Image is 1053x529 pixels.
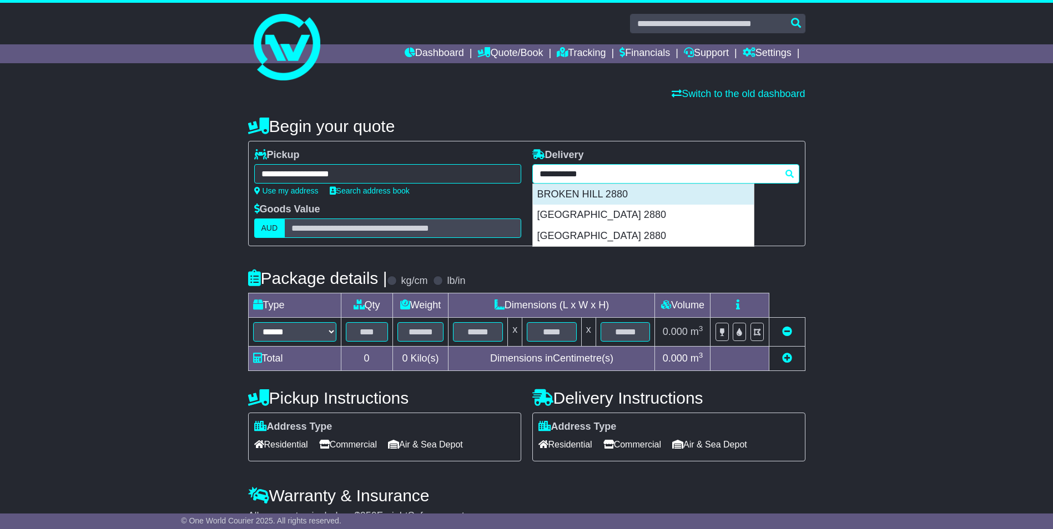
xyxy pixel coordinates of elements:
a: Quote/Book [477,44,543,63]
typeahead: Please provide city [532,164,799,184]
td: 0 [341,347,392,371]
label: Address Type [538,421,617,433]
span: 250 [360,510,377,521]
a: Support [684,44,729,63]
div: All our quotes include a $ FreightSafe warranty. [248,510,805,522]
span: 0 [402,353,407,364]
span: Commercial [319,436,377,453]
td: Kilo(s) [392,347,449,371]
h4: Package details | [248,269,387,287]
div: [GEOGRAPHIC_DATA] 2880 [533,205,754,226]
td: x [508,318,522,347]
label: Address Type [254,421,332,433]
h4: Begin your quote [248,117,805,135]
td: x [581,318,596,347]
a: Remove this item [782,326,792,337]
span: Air & Sea Depot [672,436,747,453]
label: AUD [254,218,285,238]
div: BROKEN HILL 2880 [533,184,754,205]
label: Pickup [254,149,300,161]
a: Settings [743,44,792,63]
td: Dimensions (L x W x H) [449,293,655,318]
span: m [691,353,703,364]
a: Tracking [557,44,606,63]
td: Dimensions in Centimetre(s) [449,347,655,371]
span: Residential [254,436,308,453]
label: lb/in [447,275,465,287]
span: Commercial [603,436,661,453]
h4: Delivery Instructions [532,389,805,407]
a: Financials [619,44,670,63]
td: Qty [341,293,392,318]
h4: Pickup Instructions [248,389,521,407]
td: Weight [392,293,449,318]
span: Air & Sea Depot [388,436,463,453]
a: Add new item [782,353,792,364]
a: Dashboard [405,44,464,63]
label: Delivery [532,149,584,161]
span: Residential [538,436,592,453]
label: Goods Value [254,204,320,216]
span: m [691,326,703,337]
sup: 3 [699,324,703,333]
td: Volume [655,293,711,318]
span: 0.000 [663,326,688,337]
div: [GEOGRAPHIC_DATA] 2880 [533,226,754,247]
a: Search address book [330,186,410,195]
td: Type [248,293,341,318]
a: Use my address [254,186,319,195]
a: Switch to the old dashboard [672,88,805,99]
span: © One World Courier 2025. All rights reserved. [181,516,341,525]
label: kg/cm [401,275,427,287]
h4: Warranty & Insurance [248,486,805,505]
td: Total [248,347,341,371]
span: 0.000 [663,353,688,364]
sup: 3 [699,351,703,359]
